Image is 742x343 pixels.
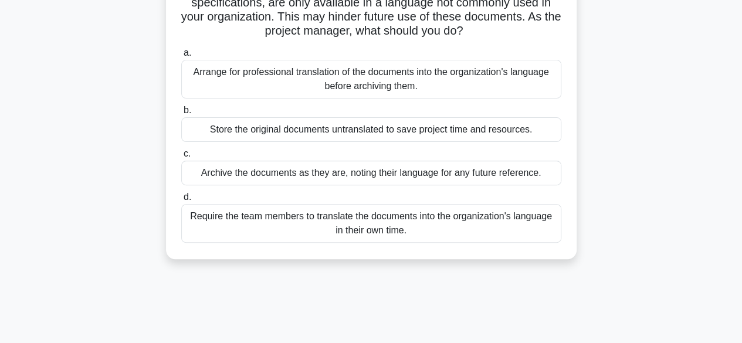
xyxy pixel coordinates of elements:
[181,161,561,185] div: Archive the documents as they are, noting their language for any future reference.
[184,192,191,202] span: d.
[181,117,561,142] div: Store the original documents untranslated to save project time and resources.
[184,105,191,115] span: b.
[184,148,191,158] span: c.
[181,204,561,243] div: Require the team members to translate the documents into the organization's language in their own...
[181,60,561,99] div: Arrange for professional translation of the documents into the organization's language before arc...
[184,47,191,57] span: a.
